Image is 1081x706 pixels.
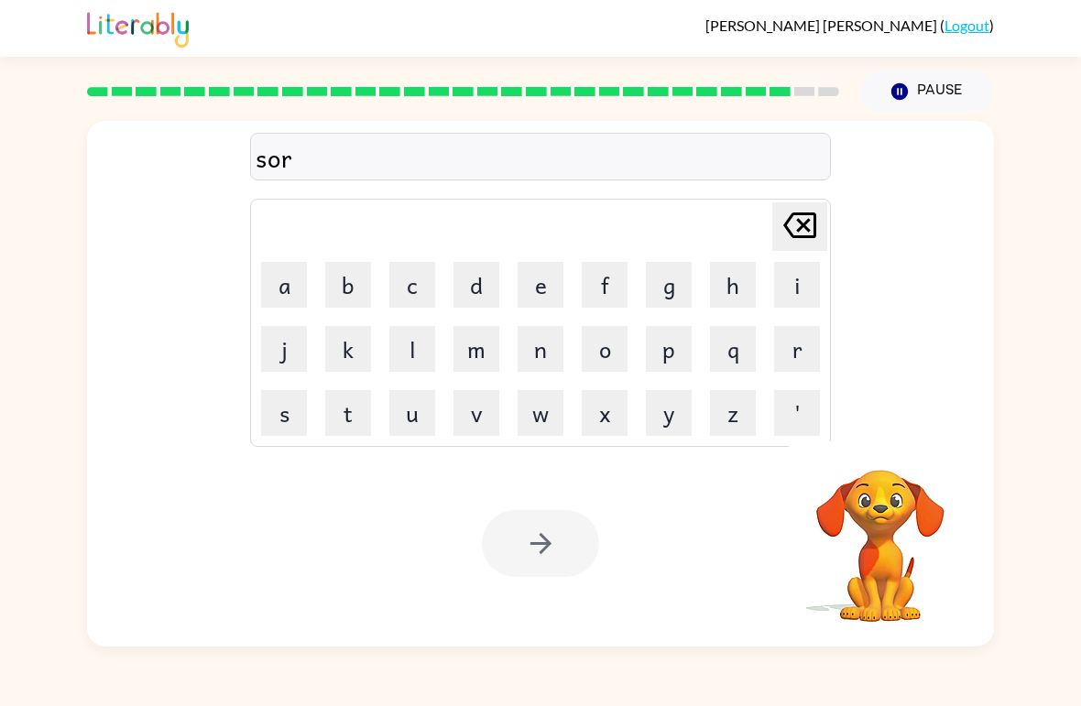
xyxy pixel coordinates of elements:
button: h [710,262,756,308]
div: ( ) [705,16,994,34]
button: c [389,262,435,308]
button: y [646,390,692,436]
button: q [710,326,756,372]
button: k [325,326,371,372]
button: s [261,390,307,436]
button: j [261,326,307,372]
button: n [518,326,563,372]
button: g [646,262,692,308]
span: [PERSON_NAME] [PERSON_NAME] [705,16,940,34]
button: r [774,326,820,372]
button: e [518,262,563,308]
button: d [453,262,499,308]
button: Pause [861,71,994,113]
button: u [389,390,435,436]
button: b [325,262,371,308]
button: o [582,326,628,372]
video: Your browser must support playing .mp4 files to use Literably. Please try using another browser. [789,441,972,625]
div: sor [256,138,825,177]
button: z [710,390,756,436]
button: x [582,390,628,436]
button: l [389,326,435,372]
button: ' [774,390,820,436]
button: a [261,262,307,308]
button: i [774,262,820,308]
a: Logout [945,16,989,34]
button: m [453,326,499,372]
button: t [325,390,371,436]
button: p [646,326,692,372]
button: w [518,390,563,436]
button: f [582,262,628,308]
button: v [453,390,499,436]
img: Literably [87,7,189,48]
